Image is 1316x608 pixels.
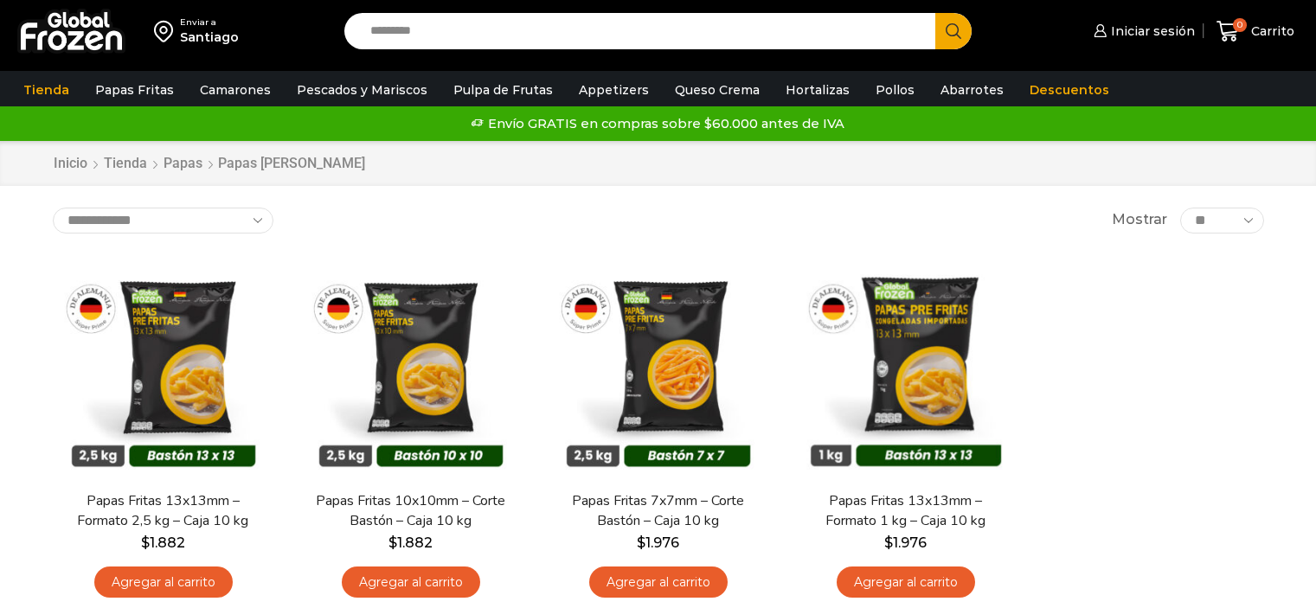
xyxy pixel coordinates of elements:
[1247,22,1294,40] span: Carrito
[154,16,180,46] img: address-field-icon.svg
[342,566,480,598] a: Agregar al carrito: “Papas Fritas 10x10mm - Corte Bastón - Caja 10 kg”
[666,74,768,106] a: Queso Crema
[570,74,658,106] a: Appetizers
[637,534,645,551] span: $
[94,566,233,598] a: Agregar al carrito: “Papas Fritas 13x13mm - Formato 2,5 kg - Caja 10 kg”
[884,534,893,551] span: $
[87,74,183,106] a: Papas Fritas
[311,491,510,531] a: Papas Fritas 10x10mm – Corte Bastón – Caja 10 kg
[191,74,279,106] a: Camarones
[932,74,1012,106] a: Abarrotes
[558,491,757,531] a: Papas Fritas 7x7mm – Corte Bastón – Caja 10 kg
[53,154,88,174] a: Inicio
[806,491,1005,531] a: Papas Fritas 13x13mm – Formato 1 kg – Caja 10 kg
[1233,18,1247,32] span: 0
[867,74,923,106] a: Pollos
[445,74,562,106] a: Pulpa de Frutas
[15,74,78,106] a: Tienda
[884,534,927,551] bdi: 1.976
[388,534,397,551] span: $
[180,16,239,29] div: Enviar a
[141,534,185,551] bdi: 1.882
[388,534,433,551] bdi: 1.882
[1089,14,1195,48] a: Iniciar sesión
[1212,11,1299,52] a: 0 Carrito
[935,13,972,49] button: Search button
[288,74,436,106] a: Pescados y Mariscos
[218,155,365,171] h1: Papas [PERSON_NAME]
[53,154,365,174] nav: Breadcrumb
[1112,210,1167,230] span: Mostrar
[637,534,679,551] bdi: 1.976
[1107,22,1195,40] span: Iniciar sesión
[53,208,273,234] select: Pedido de la tienda
[103,154,148,174] a: Tienda
[63,491,262,531] a: Papas Fritas 13x13mm – Formato 2,5 kg – Caja 10 kg
[837,566,975,598] a: Agregar al carrito: “Papas Fritas 13x13mm - Formato 1 kg - Caja 10 kg”
[1021,74,1118,106] a: Descuentos
[180,29,239,46] div: Santiago
[777,74,858,106] a: Hortalizas
[589,566,728,598] a: Agregar al carrito: “Papas Fritas 7x7mm - Corte Bastón - Caja 10 kg”
[163,154,203,174] a: Papas
[141,534,150,551] span: $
